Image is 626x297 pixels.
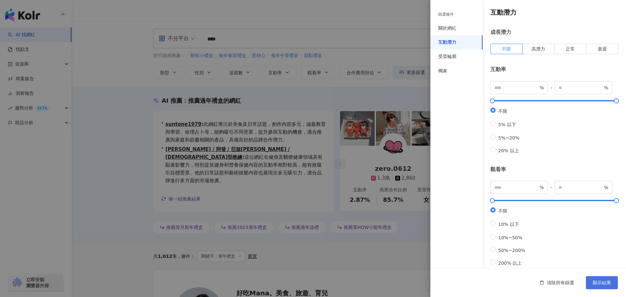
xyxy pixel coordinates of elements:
span: 正常 [566,46,575,52]
span: 200% 以上 [496,260,524,266]
span: 清除所有篩選 [547,280,574,285]
button: 清除所有篩選 [533,276,581,289]
span: % [604,84,608,91]
div: 篩選條件 [438,12,454,17]
span: 衰退 [598,46,607,52]
span: delete [540,280,544,285]
div: 觀看率 [490,166,618,173]
div: 互動潛力 [438,39,456,46]
button: 顯示結果 [586,276,618,289]
div: 受眾輪廓 [438,53,456,60]
span: 10%~50% [496,235,525,240]
h4: 互動潛力 [490,8,618,17]
span: 5% 以下 [496,122,519,127]
span: 顯示結果 [593,280,611,285]
span: 10% 以下 [496,222,522,227]
span: 不限 [496,109,510,114]
span: 高潛力 [531,46,545,52]
div: 互動率 [490,66,618,73]
div: 關於網紅 [438,25,456,32]
span: 不限 [502,46,511,52]
div: 獨家 [438,68,447,74]
span: % [604,184,608,191]
span: % [540,84,544,91]
span: 5%~20% [496,135,522,141]
span: 50%~200% [496,248,528,253]
span: - [548,84,555,91]
span: - [548,184,555,191]
div: 成長潛力 [490,29,618,36]
span: 不限 [496,208,510,214]
span: % [540,184,544,191]
span: 20% 以上 [496,148,522,153]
